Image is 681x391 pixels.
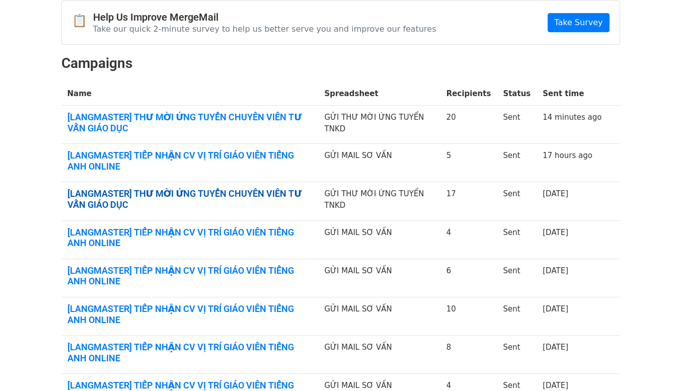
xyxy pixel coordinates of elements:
td: GỬI MAIL SƠ VẤN [319,336,440,374]
a: [LANGMASTER] TIẾP NHẬN CV VỊ TRÍ GIÁO VIÊN TIẾNG ANH ONLINE [67,227,313,249]
a: [LANGMASTER] THƯ MỜI ỨNG TUYỂN CHUYÊN VIÊN TƯ VẤN GIÁO DỤC [67,188,313,210]
td: Sent [497,182,537,220]
td: Sent [497,297,537,336]
a: [DATE] [543,343,568,352]
td: GỬI MAIL SƠ VẤN [319,144,440,182]
a: [DATE] [543,189,568,198]
a: [DATE] [543,304,568,314]
h2: Campaigns [61,55,620,72]
td: GỬI THƯ MỜI ỨNG TUYỂN TNKD [319,182,440,220]
td: GỬI MAIL SƠ VẤN [319,220,440,259]
td: Sent [497,259,537,297]
td: GỬI MAIL SƠ VẤN [319,259,440,297]
a: Take Survey [548,13,609,32]
th: Sent time [537,82,608,106]
th: Status [497,82,537,106]
iframe: Chat Widget [631,343,681,391]
td: 20 [440,106,497,144]
td: GỬI THƯ MỜI ỨNG TUYỂN TNKD [319,106,440,144]
span: 📋 [72,14,93,28]
a: [LANGMASTER] TIẾP NHẬN CV VỊ TRÍ GIÁO VIÊN TIẾNG ANH ONLINE [67,303,313,325]
td: 6 [440,259,497,297]
td: GỬI MAIL SƠ VẤN [319,297,440,336]
a: 17 hours ago [543,151,592,160]
td: Sent [497,336,537,374]
th: Name [61,82,319,106]
a: [DATE] [543,228,568,237]
p: Take our quick 2-minute survey to help us better serve you and improve our features [93,24,436,34]
a: [LANGMASTER] TIẾP NHẬN CV VỊ TRÍ GIÁO VIÊN TIẾNG ANH ONLINE [67,150,313,172]
td: 17 [440,182,497,220]
a: [DATE] [543,266,568,275]
td: 8 [440,336,497,374]
td: 4 [440,220,497,259]
th: Spreadsheet [319,82,440,106]
td: 10 [440,297,497,336]
h4: Help Us Improve MergeMail [93,11,436,23]
a: [LANGMASTER] THƯ MỜI ỨNG TUYỂN CHUYÊN VIÊN TƯ VẤN GIÁO DỤC [67,112,313,133]
a: [LANGMASTER] TIẾP NHẬN CV VỊ TRÍ GIÁO VIÊN TIẾNG ANH ONLINE [67,342,313,363]
a: [LANGMASTER] TIẾP NHẬN CV VỊ TRÍ GIÁO VIÊN TIẾNG ANH ONLINE [67,265,313,287]
a: 14 minutes ago [543,113,601,122]
td: Sent [497,144,537,182]
th: Recipients [440,82,497,106]
td: Sent [497,106,537,144]
a: [DATE] [543,381,568,390]
td: Sent [497,220,537,259]
td: 5 [440,144,497,182]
